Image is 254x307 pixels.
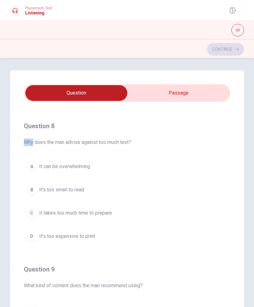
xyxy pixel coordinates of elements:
div: D [27,231,37,241]
div: A [27,162,37,172]
span: It takes too much time to prepare [39,209,112,217]
span: It’s too expensive to print [39,233,95,240]
span: Why does the man advise against too much text? [24,139,230,146]
button: DIt’s too expensive to print [24,228,230,244]
span: Placement Test [25,6,52,10]
span: What kind of content does the man recommend using? [24,282,230,289]
span: It's too small to read [39,186,84,194]
div: B [27,185,37,195]
button: BIt's too small to read [24,182,230,198]
button: AIt can be overwhelming [24,159,230,174]
div: C [27,208,37,218]
h4: Question 9 [24,264,230,274]
button: CIt takes too much time to prepare [24,205,230,221]
h4: Question 8 [24,121,230,131]
h1: Listening [25,10,52,15]
span: It can be overwhelming [39,163,90,170]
